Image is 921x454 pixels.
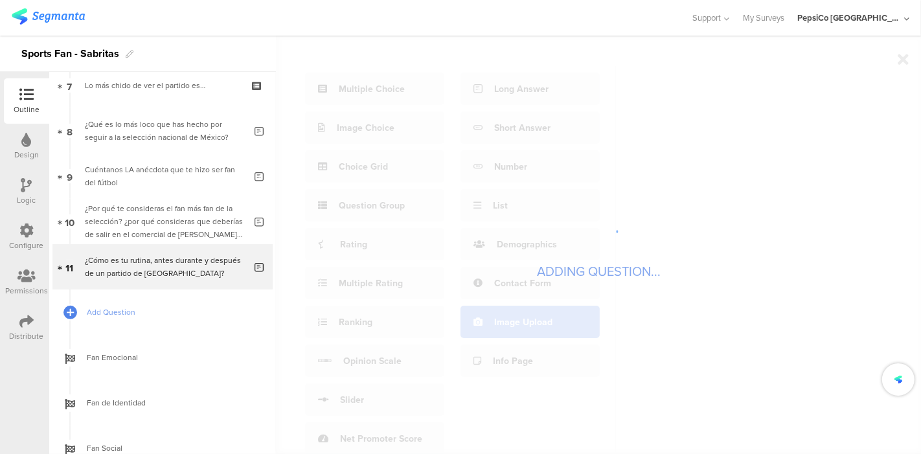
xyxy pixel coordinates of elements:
[52,63,273,108] a: 7 Lo más chido de ver el partido es…
[10,330,44,342] div: Distribute
[10,240,44,251] div: Configure
[85,118,245,144] div: ¿Qué es lo más loco que has hecho por seguir a la selección nacional de México?
[87,306,253,319] span: Add Question
[52,153,273,199] a: 9 Cuéntanos LA anécdota que te hizo ser fan del fútbol
[65,214,74,229] span: 10
[14,149,39,161] div: Design
[52,108,273,153] a: 8 ¿Qué es lo más loco que has hecho por seguir a la selección nacional de México?
[21,43,119,64] div: Sports Fan - Sabritas
[67,124,73,138] span: 8
[693,12,722,24] span: Support
[14,104,40,115] div: Outline
[17,194,36,206] div: Logic
[52,244,273,289] a: 11 ¿Cómo es tu rutina, antes durante y después de un partido de [GEOGRAPHIC_DATA]?
[537,262,661,281] div: ADDING QUESTION...
[52,199,273,244] a: 10 ¿Por qué te consideras el fan más fan de la selección? ¿por qué consideras que deberías de sal...
[85,163,245,189] div: Cuéntanos LA anécdota que te hizo ser fan del fútbol
[87,351,253,364] span: Fan Emocional
[67,169,73,183] span: 9
[85,79,240,92] div: Lo más chido de ver el partido es…
[797,12,901,24] div: PepsiCo [GEOGRAPHIC_DATA]
[85,202,245,241] div: ¿Por qué te consideras el fan más fan de la selección? ¿por qué consideras que deberías de salir ...
[5,285,48,297] div: Permissions
[896,375,900,383] img: segmanta-icon-final.svg
[67,78,73,93] span: 7
[52,335,273,380] a: Fan Emocional
[85,254,245,280] div: ¿Cómo es tu rutina, antes durante y después de un partido de México?
[12,8,85,25] img: segmanta logo
[87,396,253,409] span: Fan de Identidad
[52,380,273,426] a: Fan de Identidad
[66,260,74,274] span: 11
